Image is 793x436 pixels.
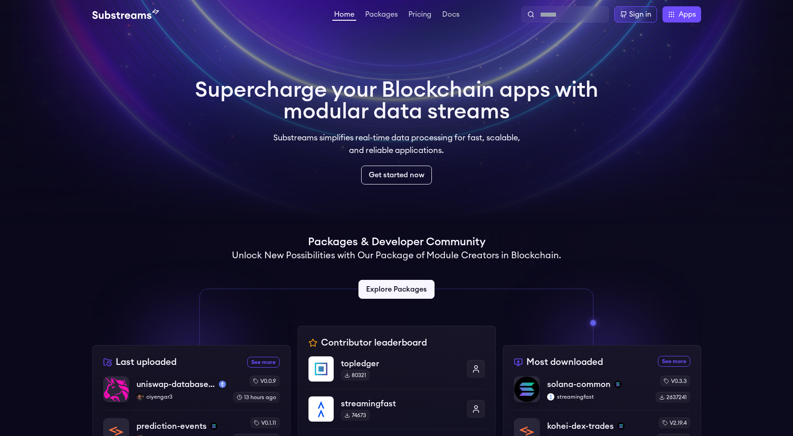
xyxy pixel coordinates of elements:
[407,11,433,20] a: Pricing
[617,423,625,430] img: solana
[547,420,614,432] p: kohei-dex-trades
[341,357,460,370] p: topledger
[195,79,598,122] h1: Supercharge your Blockchain apps with modular data streams
[659,418,690,428] div: v2.19.4
[136,393,144,400] img: ciyengar3
[267,131,526,157] p: Substreams simplifies real-time data processing for fast, scalable, and reliable applications.
[660,376,690,387] div: v0.3.3
[308,356,334,382] img: topledger
[247,357,280,368] a: See more recently uploaded packages
[104,377,129,402] img: uniswap-database-changes-mainnet
[232,249,561,262] h2: Unlock New Possibilities with Our Package of Module Creators in Blockchain.
[136,420,207,432] p: prediction-events
[656,392,690,403] div: 2637241
[136,378,215,391] p: uniswap-database-changes-mainnet
[341,410,370,421] div: 74673
[614,6,657,22] a: Sign in
[219,381,226,388] img: mainnet
[514,376,690,410] a: solana-commonsolana-commonsolanastreamingfaststreamingfastv0.3.32637241
[103,376,280,410] a: uniswap-database-changes-mainnetuniswap-database-changes-mainnetmainnetciyengar3ciyengar3v0.0.913...
[92,9,159,20] img: Substream's logo
[341,397,460,410] p: streamingfast
[250,418,280,428] div: v0.1.11
[341,370,370,381] div: 80321
[547,393,648,400] p: streamingfast
[210,423,218,430] img: solana
[547,378,611,391] p: solana-common
[308,389,485,429] a: streamingfaststreamingfast74673
[440,11,461,20] a: Docs
[514,377,539,402] img: solana-common
[547,393,554,400] img: streamingfast
[358,280,435,299] a: Explore Packages
[614,381,621,388] img: solana
[308,396,334,422] img: streamingfast
[332,11,356,21] a: Home
[233,392,280,403] div: 13 hours ago
[658,356,690,367] a: See more most downloaded packages
[629,9,651,20] div: Sign in
[308,235,485,249] h1: Packages & Developer Community
[249,376,280,387] div: v0.0.9
[363,11,399,20] a: Packages
[136,393,226,400] p: ciyengar3
[679,9,696,20] span: Apps
[308,356,485,389] a: topledgertopledger80321
[361,166,432,184] a: Get started now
